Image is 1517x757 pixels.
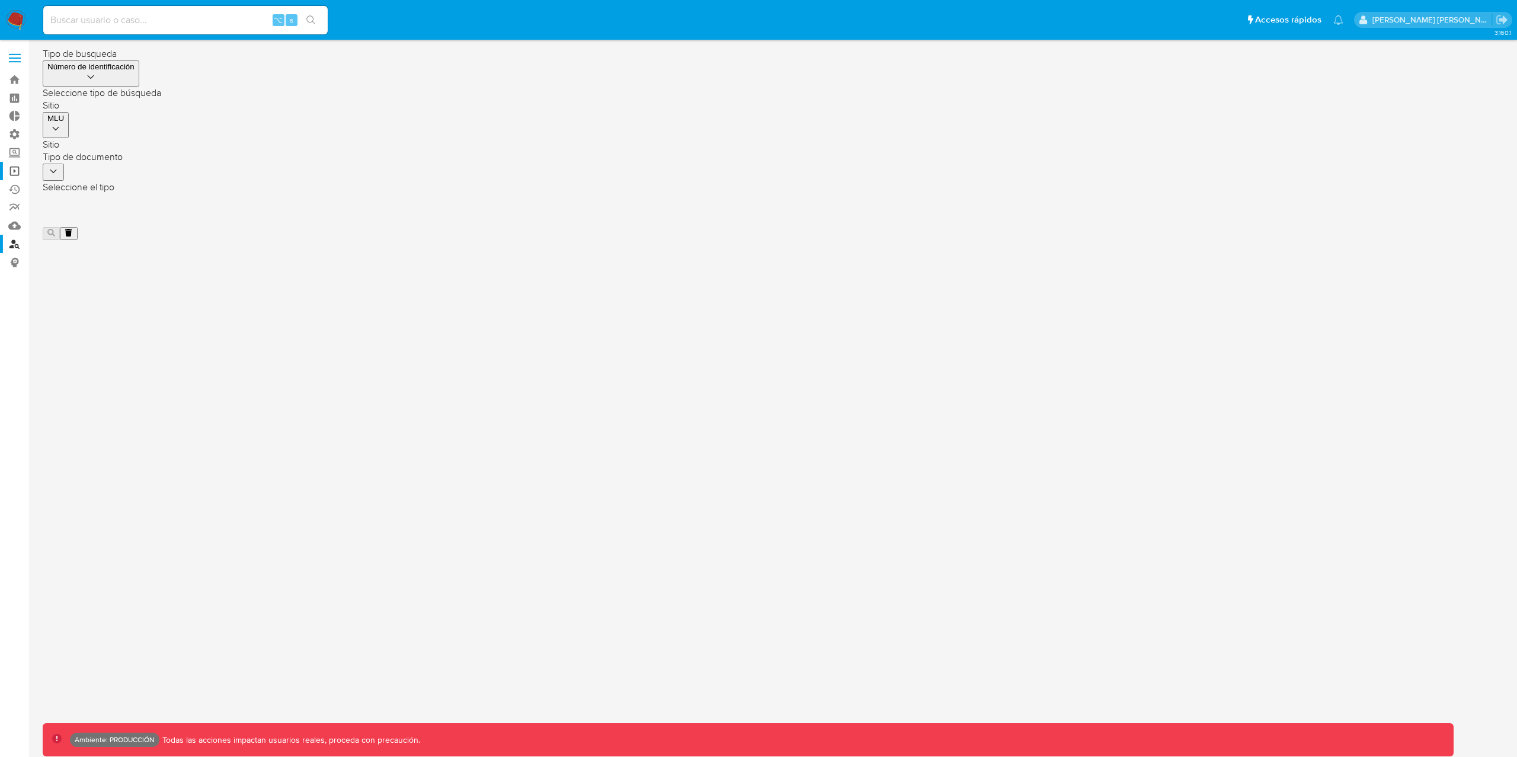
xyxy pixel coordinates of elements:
input: Buscar usuario o caso... [43,12,328,28]
span: s [290,14,293,25]
span: Accesos rápidos [1255,14,1321,26]
span: ⌥ [274,14,283,25]
p: Ambiente: PRODUCCIÓN [75,737,155,742]
a: Salir [1496,14,1508,26]
p: Todas las acciones impactan usuarios reales, proceda con precaución. [159,734,420,746]
p: leidy.martinez@mercadolibre.com.co [1372,14,1492,25]
button: search-icon [299,12,323,28]
a: Notificaciones [1333,15,1343,25]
